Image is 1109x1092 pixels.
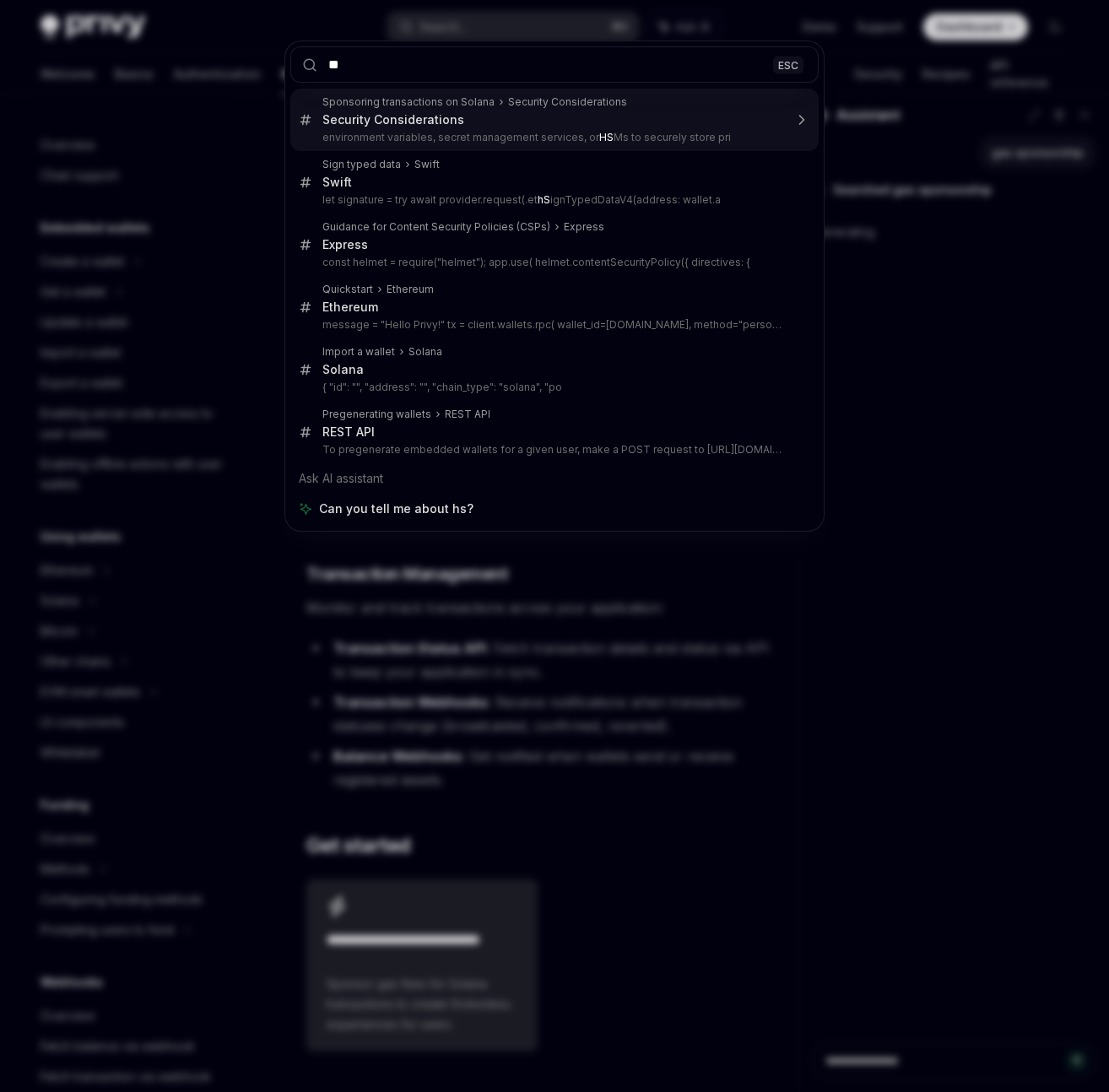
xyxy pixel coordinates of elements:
div: Sponsoring transactions on Solana [322,95,495,109]
div: Security Considerations [508,95,627,109]
p: environment variables, secret management services, or Ms to securely store pri [322,131,783,144]
span: Can you tell me about hs? [319,500,473,517]
p: let signature = try await provider.request(.et ignTypedDataV4(address: wallet.a [322,193,783,207]
your-wallet-address: ", "chain_type": "solana", "po [424,381,562,393]
div: ESC [773,56,803,73]
p: { "id": " [322,381,783,394]
div: Security Considerations [322,112,464,127]
p: To pregenerate embedded wallets for a given user, make a POST request to [URL][DOMAIN_NAME] [322,443,783,457]
div: REST API [445,408,490,421]
b: HS [599,131,614,143]
div: Express [322,237,368,252]
p: const helmet = require("helmet"); app.use( helmet.contentSecurityPolicy({ directives: { [322,256,783,269]
div: Ask AI assistant [290,463,819,494]
div: Import a wallet [322,345,395,359]
privy-wallet-id: ", "address": " [356,381,562,393]
div: Solana [322,362,364,377]
div: Solana [408,345,442,359]
div: Swift [322,175,352,190]
div: Guidance for Content Security Policies (CSPs) [322,220,550,234]
p: message = "Hello Privy!" tx = client.wallets.rpc( wallet_id=[DOMAIN_NAME], method="personal_sign [322,318,783,332]
div: REST API [322,424,375,440]
div: Pregenerating wallets [322,408,431,421]
div: Express [564,220,604,234]
div: Ethereum [322,300,378,315]
b: hS [538,193,550,206]
div: Quickstart [322,283,373,296]
div: Swift [414,158,440,171]
div: Sign typed data [322,158,401,171]
div: Ethereum [387,283,434,296]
